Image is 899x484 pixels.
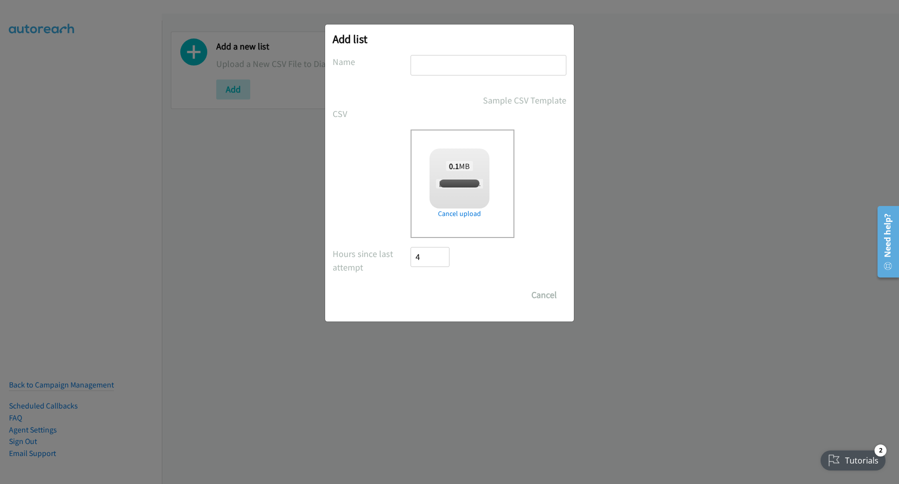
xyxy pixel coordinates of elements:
iframe: Resource Center [871,202,899,281]
a: Cancel upload [430,208,489,219]
button: Cancel [522,285,566,305]
label: Name [333,55,411,68]
span: [PERSON_NAME] + Splunk FY26Q1 CS - SEC LSN - TH 2.csv [436,179,596,188]
strong: 0.1 [449,161,459,171]
a: Sample CSV Template [483,93,566,107]
span: MB [446,161,473,171]
label: CSV [333,107,411,120]
label: Hours since last attempt [333,247,411,274]
h2: Add list [333,32,566,46]
iframe: Checklist [815,440,892,476]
